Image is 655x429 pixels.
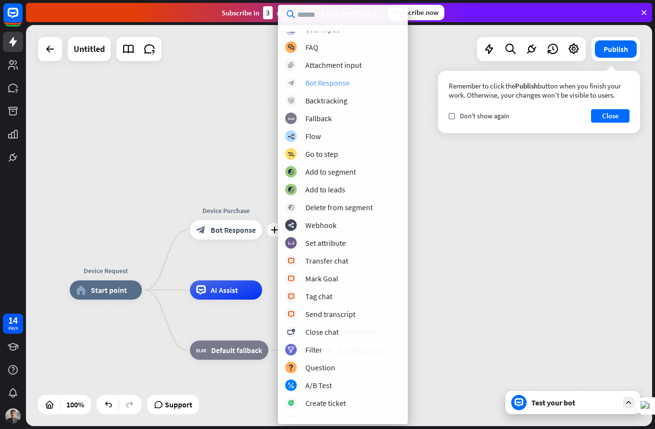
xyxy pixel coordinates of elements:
span: Support [165,397,192,412]
div: Add contact [305,416,344,426]
div: Add to leads [305,185,345,194]
div: Device Purchase [183,206,269,215]
i: block_ab_testing [288,382,294,389]
span: Bot Response [211,225,256,235]
span: Don't show again [460,112,509,120]
i: filter [288,347,294,353]
div: Send transcript [305,309,355,319]
div: Fallback [305,114,332,123]
div: 3 [263,6,273,19]
i: block_bot_response [196,225,206,235]
i: block_livechat [288,311,295,317]
i: block_question [288,365,294,371]
i: block_fallback [196,345,206,355]
i: block_set_attribute [288,240,294,246]
div: Close chat [305,327,339,337]
div: Test your bot [531,398,618,407]
div: Create ticket [305,398,346,408]
div: Filter [305,345,322,354]
button: Publish [595,40,637,58]
i: block_close_chat [287,329,295,335]
div: 14 [8,316,18,325]
i: block_delete_from_segment [288,204,294,211]
div: Backtracking [305,96,347,105]
i: block_livechat [288,258,295,264]
i: block_faq [288,44,294,50]
div: Device Request [63,266,149,276]
span: Start point [91,285,127,295]
i: block_fallback [288,115,294,122]
div: Remember to click the button when you finish your work. Otherwise, your changes won’t be visible ... [449,81,630,100]
div: days [8,325,18,331]
div: Subscribe now [388,5,444,20]
span: Publish [515,81,538,90]
div: Bot Response [305,78,350,88]
span: AI Assist [211,285,238,295]
i: block_bot_response [288,80,294,86]
button: Close [591,109,630,123]
i: block_attachment [288,62,294,68]
div: Delete from segment [305,202,373,212]
i: block_add_to_segment [288,187,294,193]
div: Add to segment [305,167,356,177]
div: Go to step [305,149,338,159]
i: plus [271,227,278,233]
i: block_goto [288,151,294,157]
div: Tag chat [305,291,332,301]
i: block_livechat [288,276,295,282]
div: A/B Test [305,380,332,390]
div: 100% [63,397,87,412]
i: webhooks [288,222,294,228]
a: 14 days [3,314,23,334]
div: Attachment input [305,60,362,70]
div: Question [305,363,335,372]
div: Mark Goal [305,274,338,283]
div: Untitled [74,37,105,61]
button: Open LiveChat chat widget [8,4,37,33]
i: builder_tree [288,133,294,139]
div: Set attribute [305,238,346,248]
i: block_add_to_segment [288,169,294,175]
div: Transfer chat [305,256,348,265]
span: Default fallback [211,345,262,355]
div: Webhook [305,220,337,230]
i: block_livechat [288,293,295,300]
i: block_backtracking [288,98,294,104]
div: Flow [305,131,321,141]
i: home_2 [76,285,86,295]
div: FAQ [305,42,318,52]
div: Subscribe in days to get your first month for $1 [222,6,380,19]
